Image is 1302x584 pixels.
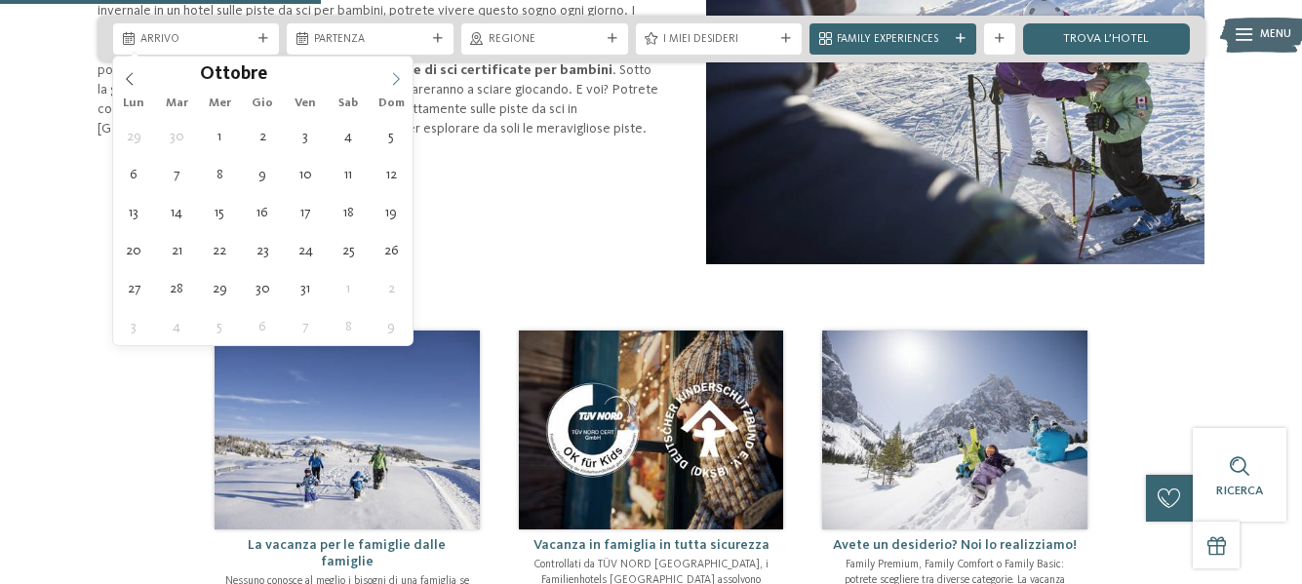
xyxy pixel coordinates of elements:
a: Avete un desiderio? Noi lo realizziamo! [833,538,1077,552]
span: Ottobre 3, 2025 [287,117,325,155]
strong: scuole di sci certificate per bambini [379,63,612,77]
span: Novembre 3, 2025 [115,307,153,345]
img: Hotel sulle piste da sci per bambini: divertimento senza confini [215,331,480,528]
span: I miei desideri [663,32,775,48]
span: Ottobre 1, 2025 [201,117,239,155]
span: Novembre 4, 2025 [158,307,196,345]
span: Ottobre 20, 2025 [115,231,153,269]
span: Ottobre 30, 2025 [244,269,282,307]
a: Vacanza in famiglia in tutta sicurezza [533,538,769,552]
span: Ottobre 29, 2025 [201,269,239,307]
span: Sab [327,97,370,110]
span: Ottobre 26, 2025 [373,231,411,269]
span: Novembre 8, 2025 [330,307,368,345]
span: Ottobre 16, 2025 [244,193,282,231]
a: trova l’hotel [1023,23,1190,55]
span: Ottobre 9, 2025 [244,155,282,193]
span: Ottobre 11, 2025 [330,155,368,193]
span: Settembre 29, 2025 [115,117,153,155]
span: Mar [155,97,198,110]
span: Ottobre 24, 2025 [287,231,325,269]
span: Ottobre 25, 2025 [330,231,368,269]
span: Ottobre 27, 2025 [115,269,153,307]
span: Ottobre 18, 2025 [330,193,368,231]
span: Partenza [314,32,426,48]
span: Gio [241,97,284,110]
a: La vacanza per le famiglie dalle famiglie [248,538,446,568]
span: Novembre 7, 2025 [287,307,325,345]
span: Ottobre 22, 2025 [201,231,239,269]
img: Hotel sulle piste da sci per bambini: divertimento senza confini [519,331,784,528]
span: Ottobre 4, 2025 [330,117,368,155]
input: Year [267,63,332,84]
span: Ottobre 7, 2025 [158,155,196,193]
span: Dom [370,97,413,110]
span: Ven [284,97,327,110]
span: Novembre 9, 2025 [373,307,411,345]
span: Ottobre 15, 2025 [201,193,239,231]
span: Ottobre 8, 2025 [201,155,239,193]
span: Ottobre 12, 2025 [373,155,411,193]
span: Ottobre 28, 2025 [158,269,196,307]
span: Regione [489,32,601,48]
span: Ottobre [200,66,267,85]
span: Ottobre 31, 2025 [287,269,325,307]
span: Settembre 30, 2025 [158,117,196,155]
span: Ottobre 23, 2025 [244,231,282,269]
span: Novembre 5, 2025 [201,307,239,345]
span: Ottobre 13, 2025 [115,193,153,231]
span: Ottobre 17, 2025 [287,193,325,231]
span: Family Experiences [837,32,949,48]
span: Novembre 2, 2025 [373,269,411,307]
span: Ottobre 14, 2025 [158,193,196,231]
span: Mer [198,97,241,110]
span: Ricerca [1216,485,1263,497]
span: Ottobre 19, 2025 [373,193,411,231]
span: Ottobre 5, 2025 [373,117,411,155]
span: Ottobre 10, 2025 [287,155,325,193]
span: Ottobre 2, 2025 [244,117,282,155]
span: Novembre 6, 2025 [244,307,282,345]
img: Hotel sulle piste da sci per bambini: divertimento senza confini [822,331,1087,528]
span: Ottobre 6, 2025 [115,155,153,193]
span: Arrivo [140,32,253,48]
span: Novembre 1, 2025 [330,269,368,307]
span: Ottobre 21, 2025 [158,231,196,269]
span: Lun [113,97,156,110]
